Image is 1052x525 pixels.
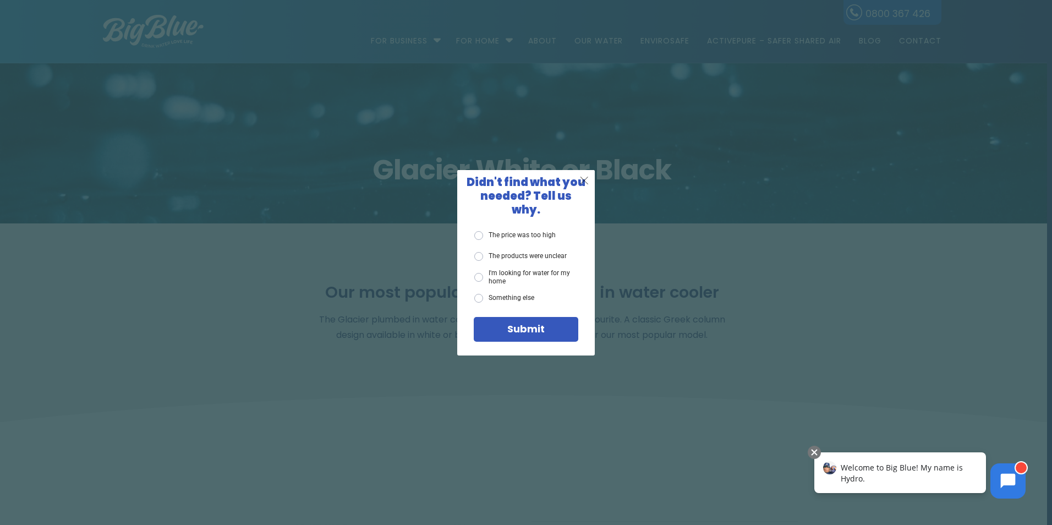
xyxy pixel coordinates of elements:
[579,173,589,187] span: X
[474,252,567,261] label: The products were unclear
[467,174,585,217] span: Didn't find what you needed? Tell us why.
[803,444,1037,510] iframe: Chatbot
[474,294,534,303] label: Something else
[474,231,556,240] label: The price was too high
[507,322,545,336] span: Submit
[474,269,578,285] label: I'm looking for water for my home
